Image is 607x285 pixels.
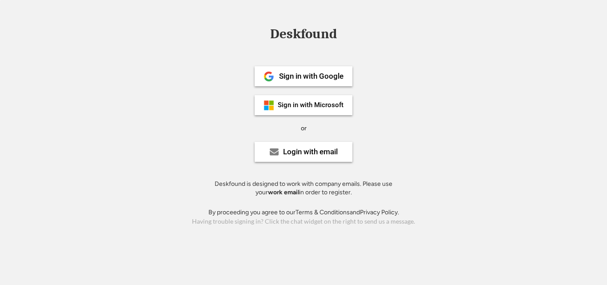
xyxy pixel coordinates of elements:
div: Deskfound is designed to work with company emails. Please use your in order to register. [204,180,403,197]
div: Sign in with Google [279,72,343,80]
div: Sign in with Microsoft [278,102,343,108]
div: or [301,124,307,133]
div: By proceeding you agree to our and [208,208,399,217]
div: Login with email [283,148,338,156]
a: Terms & Conditions [296,209,350,216]
div: Deskfound [266,27,341,41]
img: ms-symbollockup_mssymbol_19.png [264,100,274,111]
a: Privacy Policy. [360,209,399,216]
img: 1024px-Google__G__Logo.svg.png [264,71,274,82]
strong: work email [268,189,299,196]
